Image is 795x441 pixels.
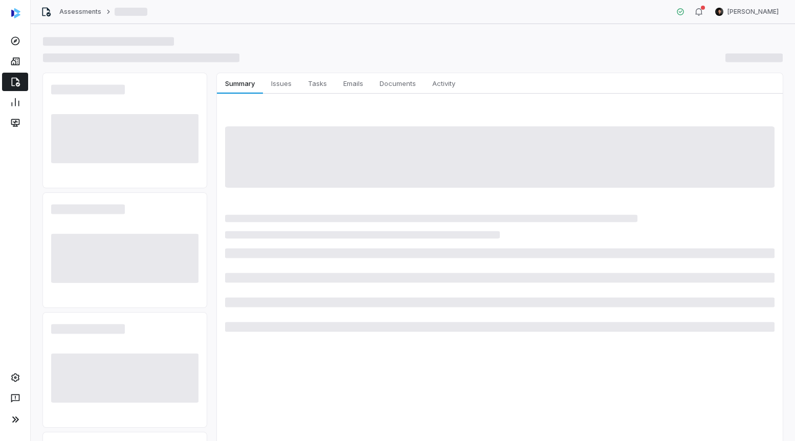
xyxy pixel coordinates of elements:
[221,77,258,90] span: Summary
[376,77,420,90] span: Documents
[304,77,331,90] span: Tasks
[715,8,723,16] img: Clarence Chio avatar
[727,8,779,16] span: [PERSON_NAME]
[339,77,367,90] span: Emails
[267,77,296,90] span: Issues
[709,4,785,19] button: Clarence Chio avatar[PERSON_NAME]
[428,77,459,90] span: Activity
[59,8,101,16] a: Assessments
[11,8,20,18] img: svg%3e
